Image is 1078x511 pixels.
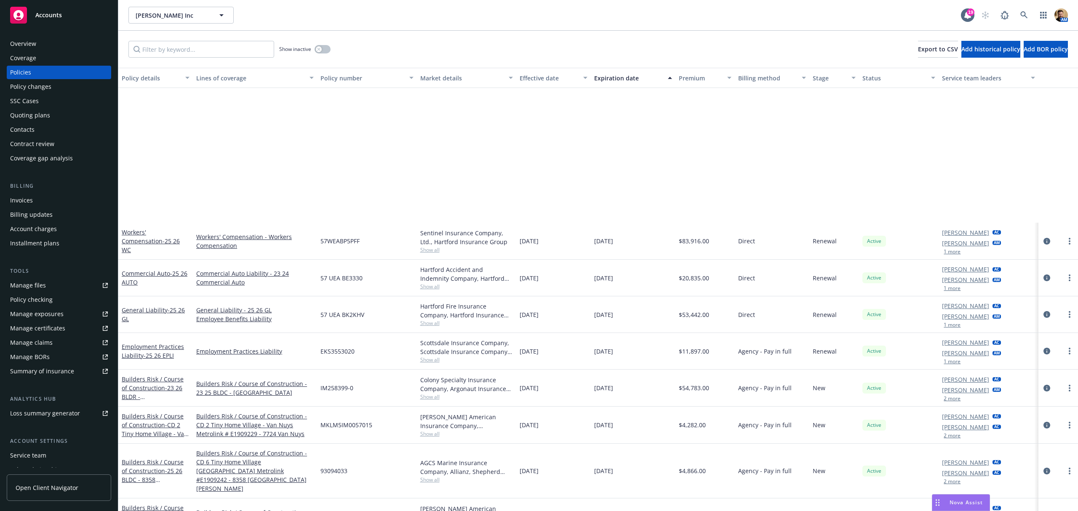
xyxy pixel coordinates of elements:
div: Service team leaders [942,74,1025,83]
span: $20,835.00 [679,274,709,282]
a: more [1065,346,1075,356]
a: Builders Risk / Course of Construction - CD 2 Tiny Home Village - Van Nuys Metrolink # E1909229 -... [196,412,314,438]
span: IM258399-0 [320,383,353,392]
a: Invoices [7,194,111,207]
div: Manage files [10,279,46,292]
span: Manage exposures [7,307,111,321]
div: Account settings [7,437,111,445]
button: Expiration date [591,68,675,88]
span: [DATE] [594,237,613,245]
a: Billing updates [7,208,111,221]
button: Export to CSV [918,41,958,58]
span: Agency - Pay in full [738,421,792,429]
button: Nova Assist [932,494,990,511]
span: [DATE] [520,274,539,282]
span: Show all [420,283,513,290]
a: circleInformation [1042,236,1052,246]
span: Active [866,384,883,392]
span: Direct [738,310,755,319]
span: Active [866,237,883,245]
div: 19 [967,8,974,16]
a: Workers' Compensation [122,228,180,254]
a: more [1065,420,1075,430]
a: Contract review [7,137,111,151]
a: Search [1016,7,1033,24]
a: Overview [7,37,111,51]
div: Status [862,74,926,83]
button: 1 more [944,322,961,327]
a: Policy changes [7,80,111,93]
a: Manage files [7,279,111,292]
a: [PERSON_NAME] [942,265,989,274]
div: Policies [10,66,31,79]
div: Account charges [10,222,57,236]
div: Installment plans [10,237,59,250]
span: Agency - Pay in full [738,466,792,475]
button: Premium [675,68,735,88]
a: Commercial Auto [122,269,187,286]
div: Tools [7,267,111,275]
a: Builders Risk / Course of Construction - CD 6 Tiny Home Village [GEOGRAPHIC_DATA] Metrolink #E190... [196,449,314,493]
span: [DATE] [594,383,613,392]
span: [DATE] [594,347,613,356]
a: Builders Risk / Course of Construction [122,412,188,464]
span: 57WEABP5PFF [320,237,360,245]
button: Effective date [516,68,591,88]
span: $83,916.00 [679,237,709,245]
a: Start snowing [977,7,994,24]
a: Contacts [7,123,111,136]
a: Commercial Auto Liability - 23 24 Commercial Auto [196,269,314,287]
span: Accounts [35,12,62,19]
span: 93094033 [320,466,347,475]
div: Invoices [10,194,33,207]
span: Active [866,274,883,282]
span: Show all [420,476,513,483]
button: Status [859,68,939,88]
span: [DATE] [520,466,539,475]
span: EKS3553020 [320,347,355,356]
span: Direct [738,237,755,245]
a: Policy checking [7,293,111,306]
span: Show all [420,356,513,363]
span: [DATE] [594,310,613,319]
a: Employee Benefits Liability [196,314,314,323]
span: - 25 26 EPLI [144,351,174,359]
a: General Liability - 25 26 GL [196,306,314,314]
div: Manage exposures [10,307,64,321]
span: Active [866,421,883,429]
button: 1 more [944,249,961,254]
span: Add BOR policy [1024,45,1068,53]
a: [PERSON_NAME] [942,301,989,310]
a: Policies [7,66,111,79]
a: [PERSON_NAME] [942,275,989,284]
a: [PERSON_NAME] [942,412,989,421]
div: Sales relationships [10,463,64,476]
a: Coverage [7,51,111,65]
button: 1 more [944,359,961,364]
div: Drag to move [932,495,943,511]
div: Billing updates [10,208,53,221]
a: Employment Practices Liability [196,347,314,356]
span: New [813,466,825,475]
span: Renewal [813,310,837,319]
button: Add BOR policy [1024,41,1068,58]
a: Switch app [1035,7,1052,24]
button: Billing method [735,68,809,88]
a: circleInformation [1042,383,1052,393]
div: Quoting plans [10,109,50,122]
span: [DATE] [594,421,613,429]
div: Analytics hub [7,395,111,403]
div: Overview [10,37,36,51]
span: [DATE] [594,274,613,282]
div: Service team [10,449,46,462]
a: [PERSON_NAME] [942,423,989,431]
span: Add historical policy [961,45,1020,53]
a: Coverage gap analysis [7,152,111,165]
a: more [1065,236,1075,246]
span: Renewal [813,274,837,282]
div: Sentinel Insurance Company, Ltd., Hartford Insurance Group [420,229,513,246]
button: Policy details [118,68,193,88]
a: Builders Risk / Course of Construction [122,458,184,510]
a: Loss summary generator [7,407,111,420]
span: Active [866,467,883,475]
